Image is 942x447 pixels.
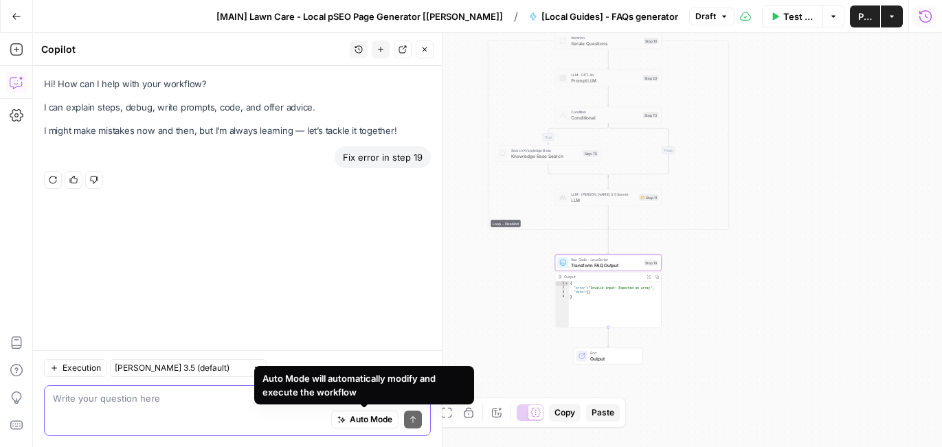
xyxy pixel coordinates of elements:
g: Edge from step_75 to step_73-conditional-end [548,162,609,178]
button: Copy [549,404,581,422]
g: Edge from step_19 to end [607,328,609,347]
span: Output [590,355,637,362]
div: EndOutput [555,348,662,365]
span: Paste [592,406,614,419]
div: LLM · [PERSON_NAME] 3.5 SonnetLLMStep 11 [555,190,662,206]
span: LLM · [PERSON_NAME] 3.5 Sonnet [571,192,636,197]
div: ConditionConditionalStep 73 [555,107,662,124]
button: [Local Guides] - FAQs generator [521,5,686,27]
span: Draft [695,10,716,23]
button: Auto Mode [331,411,399,428]
p: Hi! How can I help with your workflow? [44,77,431,91]
span: Iterate Questions [571,40,641,47]
span: [MAIN] Lawn Care - Local pSEO Page Generator [[PERSON_NAME]] [216,10,503,23]
span: [Local Guides] - FAQs generator [541,10,678,23]
div: Step 11 [639,194,658,201]
div: Step 10 [644,38,658,44]
span: / [514,8,518,25]
span: LLM [571,196,636,203]
g: Edge from step_73 to step_73-conditional-end [608,124,669,178]
g: Edge from step_73-conditional-end to step_11 [607,176,609,189]
button: Test Workflow [762,5,823,27]
div: Search Knowledge BaseKnowledge Base SearchStep 75 [495,146,601,162]
span: Copy [554,406,575,419]
div: Run Code · JavaScriptTransform FAQ OutputStep 19Output{ "error":"Invalid input: Expected an array... [555,255,662,328]
span: Transform FAQ Output [571,262,641,268]
span: Knowledge Base Search [511,152,581,159]
span: Condition [571,109,640,115]
span: Search Knowledge Base [511,148,581,153]
div: Loop - DisabledIterationIterate QuestionsStep 10 [555,33,662,49]
span: Execution [63,362,101,374]
div: 2 [555,286,569,290]
span: Prompt LLM [571,77,640,84]
div: Step 75 [583,150,598,157]
span: Conditional [571,114,640,121]
button: [MAIN] Lawn Care - Local pSEO Page Generator [[PERSON_NAME]] [208,5,511,27]
span: Iteration [571,35,641,41]
button: Execution [44,359,107,377]
g: Edge from step_23 to step_73 [607,87,609,106]
span: Run Code · JavaScript [571,257,641,262]
span: Auto Mode [350,413,392,426]
div: Output [564,274,642,279]
g: Edge from step_73 to step_75 [547,124,608,145]
span: LLM · GPT-4o [571,72,640,78]
div: 4 [555,295,569,299]
div: Step 73 [643,112,658,118]
button: Draft [689,8,734,25]
p: I can explain steps, debug, write prompts, code, and offer advice. [44,100,431,115]
g: Edge from step_10-iteration-end to step_19 [607,227,609,254]
button: Paste [586,404,620,422]
span: Test Workflow [783,10,815,23]
g: Edge from step_10 to step_23 [607,49,609,69]
div: 1 [555,282,569,286]
div: Step 19 [644,260,658,266]
div: 3 [555,290,569,295]
div: Fix error in step 19 [335,146,431,168]
div: Step 23 [643,75,658,81]
span: Toggle code folding, rows 1 through 4 [565,282,569,286]
p: I might make mistakes now and then, but I’m always learning — let’s tackle it together! [44,124,431,138]
button: Publish [850,5,880,27]
span: Publish [858,10,872,23]
div: LLM · GPT-4oPrompt LLMStep 23 [555,70,662,87]
input: Claude Sonnet 3.5 (default) [115,361,247,375]
span: End [590,350,637,356]
div: Copilot [41,43,346,56]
